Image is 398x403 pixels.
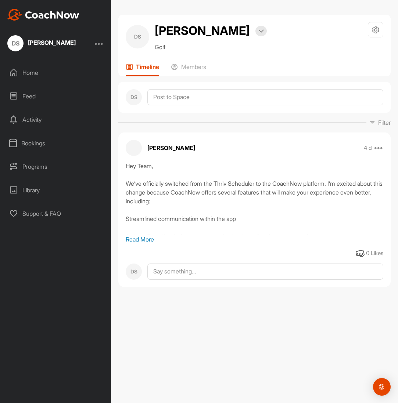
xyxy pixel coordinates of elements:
[181,63,206,70] p: Members
[126,235,383,244] p: Read More
[373,378,391,396] div: Open Intercom Messenger
[258,29,264,33] img: arrow-down
[366,249,383,258] div: 0 Likes
[4,204,108,223] div: Support & FAQ
[4,63,108,82] div: Home
[364,144,372,152] p: 4 d
[126,264,142,280] div: DS
[4,110,108,129] div: Activity
[147,144,195,152] p: [PERSON_NAME]
[4,87,108,105] div: Feed
[378,118,391,127] p: Filter
[136,63,159,70] p: Timeline
[28,40,76,46] div: [PERSON_NAME]
[7,9,79,21] img: CoachNow
[126,161,383,235] div: Hey Team, We’ve officially switched from the Thriv Scheduler to the CoachNow platform. I’m excite...
[126,25,149,48] div: DS
[4,134,108,152] div: Bookings
[4,157,108,176] div: Programs
[155,43,267,51] p: Golf
[126,89,142,105] div: DS
[4,181,108,199] div: Library
[7,35,24,51] div: DS
[155,22,250,40] h2: [PERSON_NAME]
